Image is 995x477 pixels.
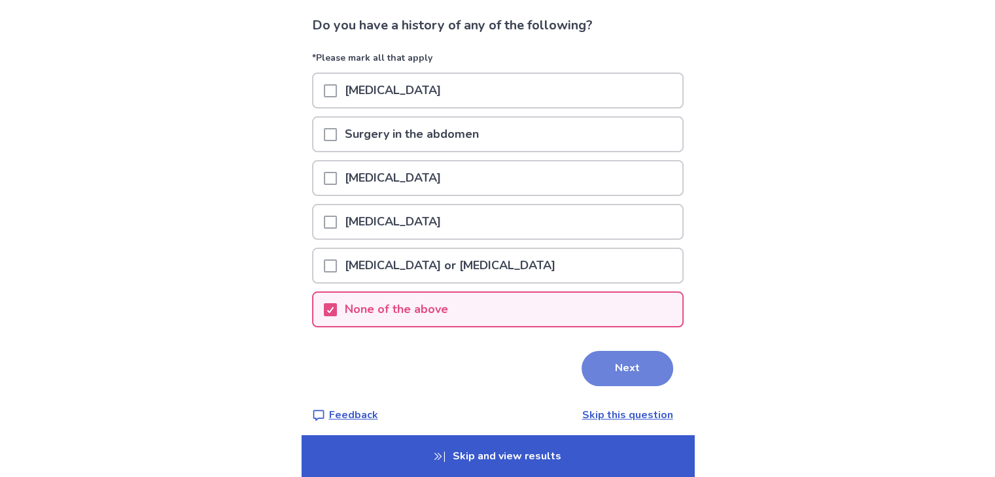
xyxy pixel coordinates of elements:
[337,74,449,107] p: [MEDICAL_DATA]
[582,408,673,422] a: Skip this question
[312,407,378,423] a: Feedback
[312,51,684,73] p: *Please mark all that apply
[337,161,449,195] p: [MEDICAL_DATA]
[337,293,456,326] p: None of the above
[337,249,563,282] p: [MEDICAL_DATA] or [MEDICAL_DATA]
[582,351,673,386] button: Next
[302,435,694,477] p: Skip and view results
[312,16,684,35] p: Do you have a history of any of the following?
[337,118,487,151] p: Surgery in the abdomen
[337,205,449,238] p: [MEDICAL_DATA]
[329,407,378,423] p: Feedback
